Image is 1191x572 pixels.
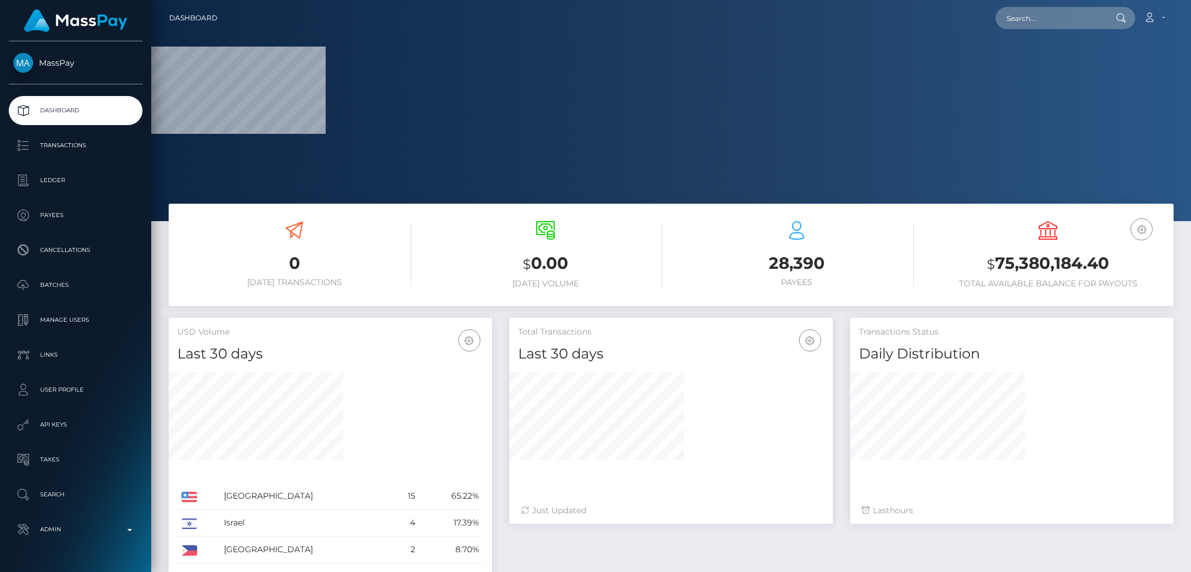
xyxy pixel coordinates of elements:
[391,483,419,510] td: 15
[177,344,483,364] h4: Last 30 days
[419,537,483,563] td: 8.70%
[859,326,1165,338] h5: Transactions Status
[391,510,419,537] td: 4
[931,252,1165,276] h3: 75,380,184.40
[419,483,483,510] td: 65.22%
[9,445,142,474] a: Taxes
[9,410,142,439] a: API Keys
[680,252,914,275] h3: 28,390
[429,279,662,289] h6: [DATE] Volume
[13,346,138,364] p: Links
[9,166,142,195] a: Ledger
[9,201,142,230] a: Payees
[220,510,392,537] td: Israel
[220,537,392,563] td: [GEOGRAPHIC_DATA]
[13,451,138,468] p: Taxes
[13,241,138,259] p: Cancellations
[523,256,531,272] small: $
[13,381,138,399] p: User Profile
[9,480,142,509] a: Search
[429,252,662,276] h3: 0.00
[181,492,197,502] img: US.png
[518,344,824,364] h4: Last 30 days
[181,518,197,529] img: IL.png
[13,486,138,503] p: Search
[220,483,392,510] td: [GEOGRAPHIC_DATA]
[9,515,142,544] a: Admin
[13,137,138,154] p: Transactions
[13,311,138,329] p: Manage Users
[24,9,127,32] img: MassPay Logo
[419,510,483,537] td: 17.39%
[169,6,217,30] a: Dashboard
[9,58,142,68] span: MassPay
[859,344,1165,364] h4: Daily Distribution
[391,537,419,563] td: 2
[13,207,138,224] p: Payees
[9,375,142,404] a: User Profile
[9,305,142,335] a: Manage Users
[177,278,411,287] h6: [DATE] Transactions
[9,271,142,300] a: Batches
[987,256,995,272] small: $
[862,505,1162,517] div: Last hours
[9,96,142,125] a: Dashboard
[13,416,138,434] p: API Keys
[13,53,33,73] img: MassPay
[931,279,1165,289] h6: Total Available Balance for Payouts
[13,172,138,189] p: Ledger
[9,236,142,265] a: Cancellations
[518,326,824,338] h5: Total Transactions
[9,131,142,160] a: Transactions
[181,545,197,556] img: PH.png
[13,102,138,119] p: Dashboard
[996,7,1105,29] input: Search...
[177,326,483,338] h5: USD Volume
[680,278,914,287] h6: Payees
[13,276,138,294] p: Batches
[521,505,821,517] div: Just Updated
[177,252,411,275] h3: 0
[13,521,138,538] p: Admin
[9,340,142,370] a: Links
